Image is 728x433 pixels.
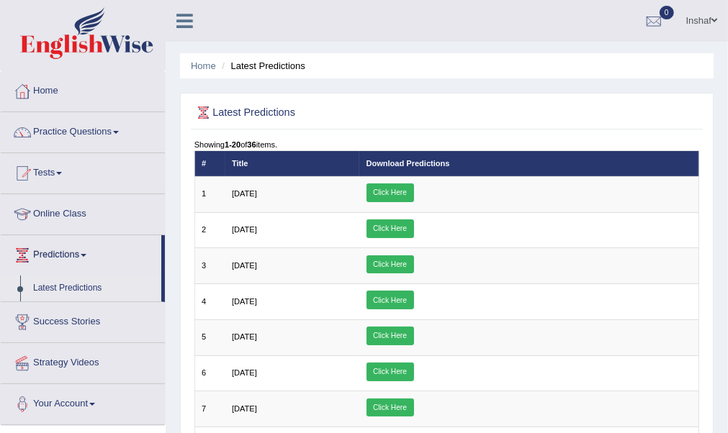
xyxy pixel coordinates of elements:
[367,398,414,417] a: Click Here
[194,355,225,391] td: 6
[232,297,257,306] span: [DATE]
[194,391,225,427] td: 7
[225,151,360,176] th: Title
[1,302,165,338] a: Success Stories
[247,140,256,149] b: 36
[232,225,257,234] span: [DATE]
[191,60,216,71] a: Home
[232,404,257,413] span: [DATE]
[232,189,257,198] span: [DATE]
[359,151,699,176] th: Download Predictions
[367,183,414,202] a: Click Here
[1,235,161,271] a: Predictions
[232,261,257,270] span: [DATE]
[367,255,414,274] a: Click Here
[367,291,414,309] a: Click Here
[218,59,305,73] li: Latest Predictions
[1,112,165,148] a: Practice Questions
[225,140,241,149] b: 1-20
[194,248,225,284] td: 3
[367,219,414,238] a: Click Here
[1,153,165,189] a: Tests
[194,284,225,320] td: 4
[232,368,257,377] span: [DATE]
[367,363,414,381] a: Click Here
[1,343,165,379] a: Strategy Videos
[660,6,674,19] span: 0
[367,327,414,345] a: Click Here
[1,71,165,107] a: Home
[1,384,165,420] a: Your Account
[194,151,225,176] th: #
[1,194,165,230] a: Online Class
[27,275,161,301] a: Latest Predictions
[194,139,700,150] div: Showing of items.
[194,319,225,355] td: 5
[194,104,508,122] h2: Latest Predictions
[232,332,257,341] span: [DATE]
[194,212,225,248] td: 2
[194,176,225,212] td: 1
